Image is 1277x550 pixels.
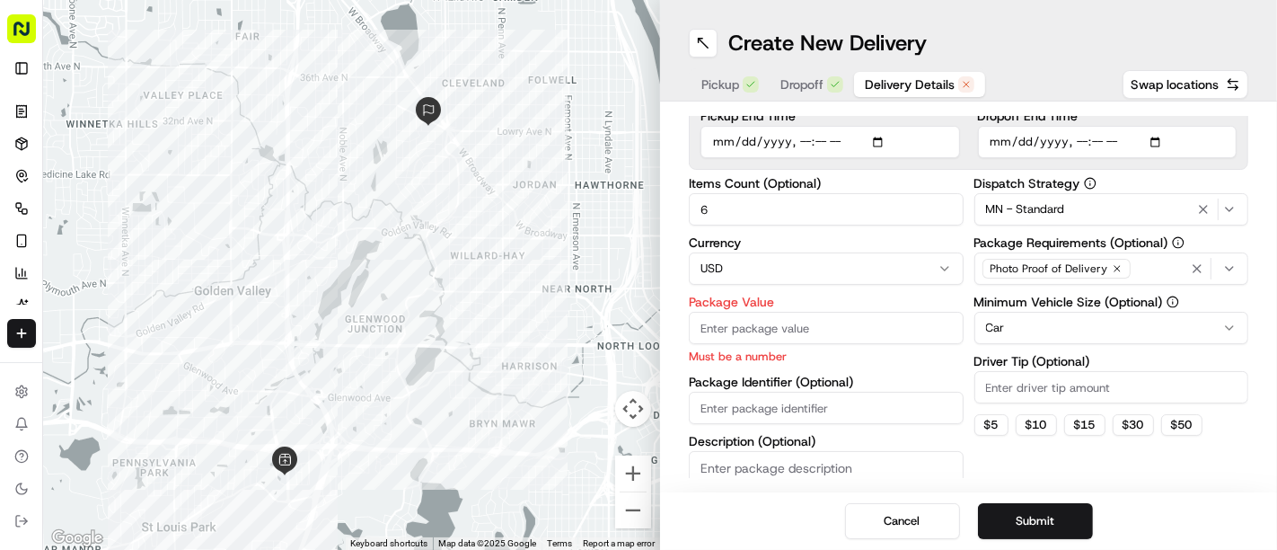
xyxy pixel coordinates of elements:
button: $15 [1064,414,1105,436]
label: Description (Optional) [689,435,964,448]
input: Enter driver tip amount [974,371,1249,404]
button: MN - Standard [974,193,1249,226]
span: Pickup [701,75,739,93]
div: 📗 [18,262,32,276]
label: Minimum Vehicle Size (Optional) [974,296,1249,308]
button: Keyboard shortcuts [350,537,427,550]
input: Enter package identifier [689,392,964,424]
a: 📗Knowledge Base [11,253,145,285]
button: Map camera controls [615,391,651,427]
label: Items Count (Optional) [689,177,964,190]
input: Got a question? Start typing here... [47,115,323,134]
div: We're available if you need us! [61,189,227,203]
p: Must be a number [689,348,964,365]
span: Map data ©2025 Google [438,538,536,548]
input: Enter number of items [689,193,964,226]
button: Zoom out [615,492,651,528]
div: Start new chat [61,171,295,189]
label: Package Requirements (Optional) [974,236,1249,249]
p: Welcome 👋 [18,71,327,100]
span: MN - Standard [986,201,1065,217]
button: Zoom in [615,456,651,492]
label: Dispatch Strategy [974,177,1249,190]
button: Start new chat [305,176,327,198]
button: Swap locations [1123,70,1248,99]
label: Driver Tip (Optional) [974,355,1249,368]
label: Pickup End Time [700,110,960,122]
img: Nash [18,17,54,53]
label: Currency [689,236,964,249]
button: Cancel [845,503,960,539]
button: $10 [1016,414,1057,436]
input: Enter package value [689,312,964,344]
button: Photo Proof of Delivery [974,253,1249,285]
label: Dropoff End Time [978,110,1237,122]
span: API Documentation [170,260,288,278]
a: Open this area in Google Maps (opens a new window) [48,527,107,550]
a: Report a map error [583,538,655,548]
button: $5 [974,414,1008,436]
button: Submit [978,503,1093,539]
label: Package Identifier (Optional) [689,376,964,388]
a: Terms (opens in new tab) [547,538,572,548]
h1: Create New Delivery [728,29,927,58]
a: Powered byPylon [127,303,217,317]
div: 💻 [152,262,166,276]
img: Google [48,527,107,550]
span: Swap locations [1131,75,1219,93]
img: 1736555255976-a54dd68f-1ca7-489b-9aae-adbdc363a1c4 [18,171,50,203]
span: Knowledge Base [36,260,137,278]
span: Dropoff [780,75,823,93]
button: $50 [1161,414,1202,436]
button: Package Requirements (Optional) [1172,236,1185,249]
button: $30 [1113,414,1154,436]
span: Delivery Details [865,75,955,93]
a: 💻API Documentation [145,253,295,285]
label: Package Value [689,296,964,308]
span: Pylon [179,304,217,317]
button: Minimum Vehicle Size (Optional) [1167,296,1179,308]
span: Photo Proof of Delivery [991,262,1108,276]
button: Dispatch Strategy [1084,177,1096,190]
